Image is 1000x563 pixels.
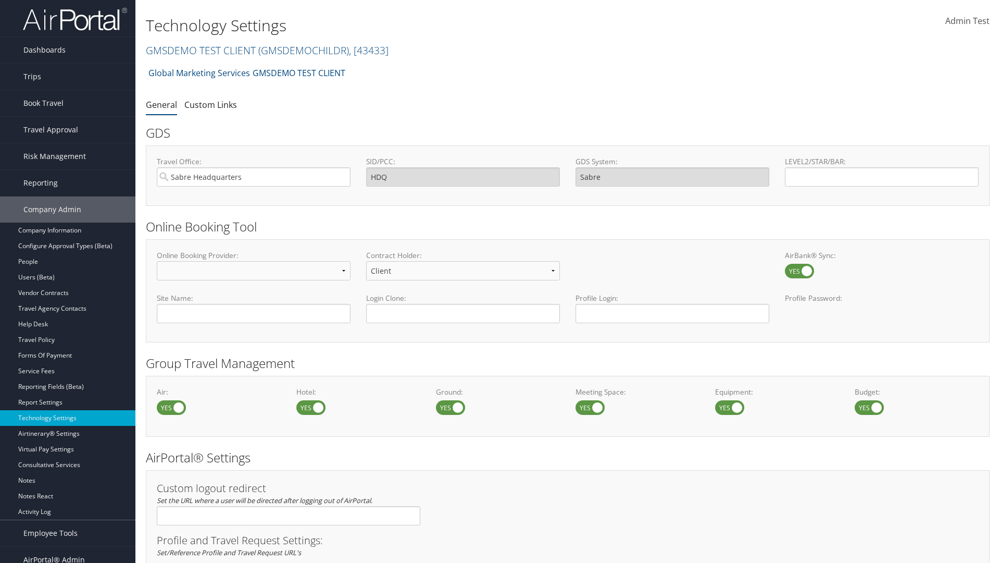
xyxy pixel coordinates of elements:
[157,293,351,303] label: Site Name:
[157,156,351,167] label: Travel Office:
[184,99,237,111] a: Custom Links
[366,250,560,261] label: Contract Holder:
[296,387,420,397] label: Hotel:
[436,387,560,397] label: Ground:
[715,387,839,397] label: Equipment:
[576,304,769,323] input: Profile Login:
[146,43,389,57] a: GMSDEMO TEST CLIENT
[23,520,78,546] span: Employee Tools
[785,293,979,323] label: Profile Password:
[146,124,982,142] h2: GDS
[146,15,708,36] h1: Technology Settings
[366,156,560,167] label: SID/PCC:
[23,170,58,196] span: Reporting
[23,90,64,116] span: Book Travel
[146,218,990,236] h2: Online Booking Tool
[253,63,345,83] a: GMSDEMO TEST CLIENT
[23,197,81,223] span: Company Admin
[785,264,814,278] label: AirBank® Sync
[157,387,281,397] label: Air:
[23,64,41,90] span: Trips
[23,117,78,143] span: Travel Approval
[23,143,86,169] span: Risk Management
[146,449,990,467] h2: AirPortal® Settings
[855,387,979,397] label: Budget:
[785,156,979,167] label: LEVEL2/STAR/BAR:
[945,15,990,27] span: Admin Test
[366,293,560,303] label: Login Clone:
[576,293,769,323] label: Profile Login:
[157,483,420,494] h3: Custom logout redirect
[785,250,979,261] label: AirBank® Sync:
[945,5,990,38] a: Admin Test
[146,354,990,372] h2: Group Travel Management
[349,43,389,57] span: , [ 43433 ]
[258,43,349,57] span: ( GMSDEMOCHILDR )
[157,535,979,546] h3: Profile and Travel Request Settings:
[157,496,372,505] em: Set the URL where a user will be directed after logging out of AirPortal.
[576,156,769,167] label: GDS System:
[157,250,351,261] label: Online Booking Provider:
[157,548,301,557] em: Set/Reference Profile and Travel Request URL's
[148,63,250,83] a: Global Marketing Services
[576,387,699,397] label: Meeting Space:
[23,7,127,31] img: airportal-logo.png
[146,99,177,111] a: General
[23,37,66,63] span: Dashboards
